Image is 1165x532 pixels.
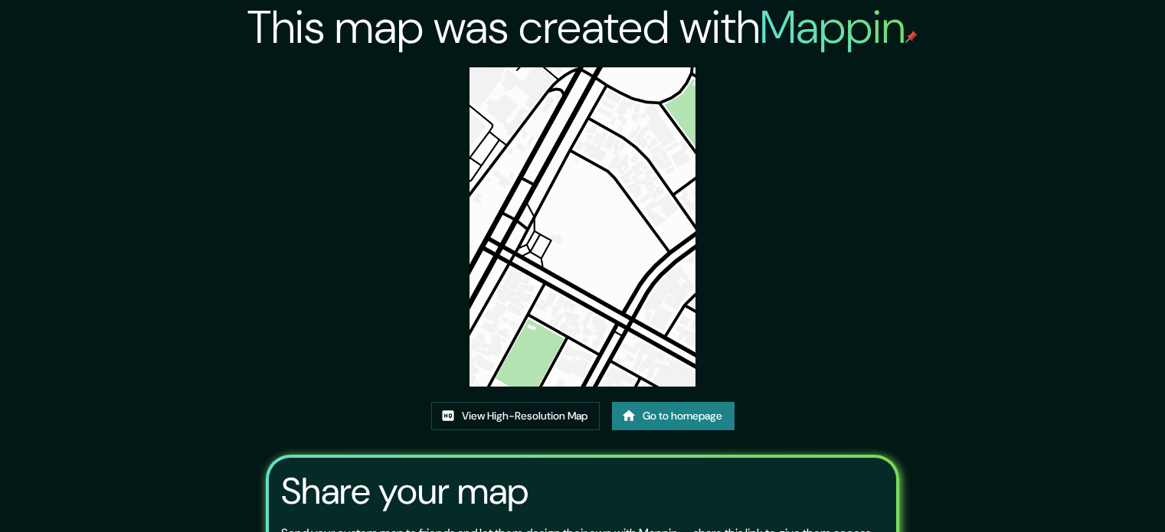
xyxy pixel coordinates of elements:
img: mappin-pin [905,31,918,43]
iframe: Help widget launcher [1029,472,1148,515]
img: created-map [470,67,695,387]
a: Go to homepage [612,402,735,430]
h3: Share your map [281,470,529,513]
a: View High-Resolution Map [431,402,600,430]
